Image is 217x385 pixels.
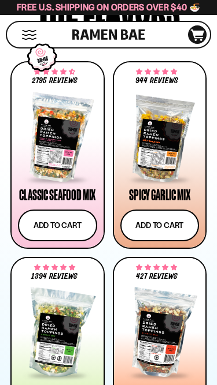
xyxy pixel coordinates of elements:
[113,61,207,249] a: 4.75 stars 944 reviews Spicy Garlic Mix Add to cart
[17,2,200,13] span: Free U.S. Shipping on Orders over $40 🍜
[136,272,178,281] span: 427 reviews
[136,70,177,74] span: 4.75 stars
[135,77,178,85] span: 944 reviews
[120,210,200,241] button: Add to cart
[34,70,75,74] span: 4.68 stars
[32,77,78,85] span: 2795 reviews
[10,61,105,249] a: 4.68 stars 2795 reviews Classic Seafood Mix Add to cart
[31,272,78,281] span: 1394 reviews
[21,30,37,40] button: Mobile Menu Trigger
[34,266,75,270] span: 4.76 stars
[136,266,177,270] span: 4.76 stars
[18,210,97,241] button: Add to cart
[19,188,95,202] div: Classic Seafood Mix
[129,188,190,202] div: Spicy Garlic Mix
